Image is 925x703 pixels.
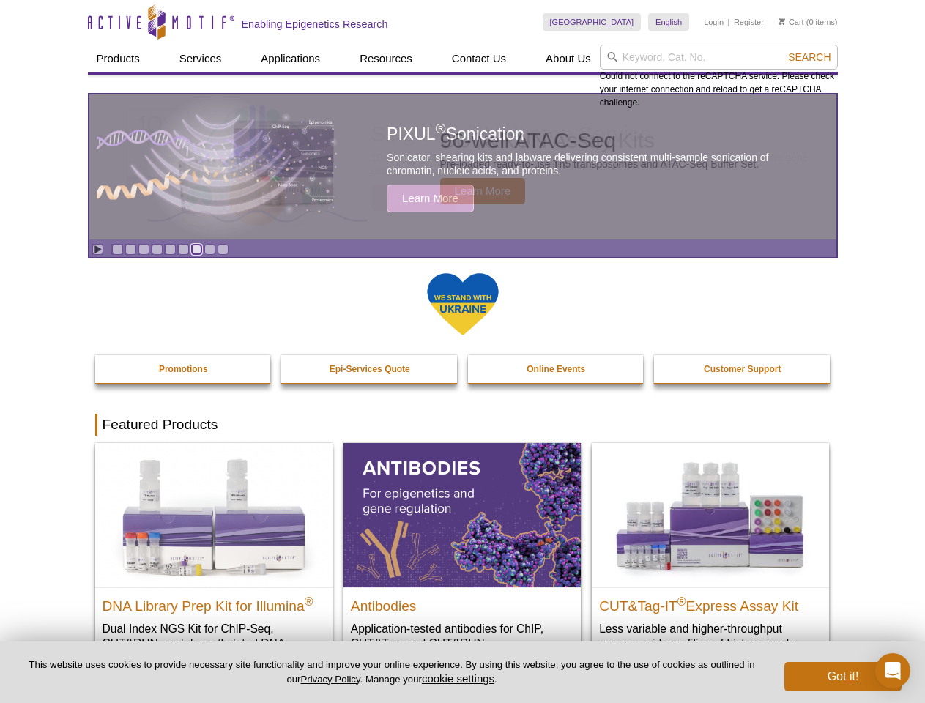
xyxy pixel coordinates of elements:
img: CUT&Tag-IT® Express Assay Kit [592,443,829,587]
div: Open Intercom Messenger [875,653,910,688]
a: Applications [252,45,329,72]
span: Search [788,51,831,63]
a: Contact Us [443,45,515,72]
a: Customer Support [654,355,831,383]
a: English [648,13,689,31]
a: Toggle autoplay [92,244,103,255]
h2: CUT&Tag-IT Express Assay Kit [599,592,822,614]
a: All Antibodies Antibodies Application-tested antibodies for ChIP, CUT&Tag, and CUT&RUN. [343,443,581,665]
a: Go to slide 8 [204,244,215,255]
img: Your Cart [779,18,785,25]
button: Got it! [784,662,902,691]
strong: Epi-Services Quote [330,364,410,374]
a: Resources [351,45,421,72]
h2: Antibodies [351,592,573,614]
a: Privacy Policy [300,674,360,685]
a: Login [704,17,724,27]
button: Search [784,51,835,64]
a: Products [88,45,149,72]
a: Go to slide 3 [138,244,149,255]
a: Go to slide 9 [218,244,229,255]
a: Register [734,17,764,27]
a: Go to slide 1 [112,244,123,255]
p: Application-tested antibodies for ChIP, CUT&Tag, and CUT&RUN. [351,621,573,651]
img: DNA Library Prep Kit for Illumina [95,443,333,587]
p: Less variable and higher-throughput genome-wide profiling of histone marks​. [599,621,822,651]
h2: Featured Products [95,414,831,436]
a: Online Events [468,355,645,383]
strong: Promotions [159,364,208,374]
a: Promotions [95,355,272,383]
a: CUT&Tag-IT® Express Assay Kit CUT&Tag-IT®Express Assay Kit Less variable and higher-throughput ge... [592,443,829,665]
a: [GEOGRAPHIC_DATA] [543,13,642,31]
strong: Customer Support [704,364,781,374]
p: Dual Index NGS Kit for ChIP-Seq, CUT&RUN, and ds methylated DNA assays. [103,621,325,666]
h2: Enabling Epigenetics Research [242,18,388,31]
div: Could not connect to the reCAPTCHA service. Please check your internet connection and reload to g... [600,45,838,109]
a: Go to slide 4 [152,244,163,255]
a: Go to slide 7 [191,244,202,255]
a: Cart [779,17,804,27]
a: Go to slide 5 [165,244,176,255]
button: cookie settings [422,672,494,685]
strong: Online Events [527,364,585,374]
a: Epi-Services Quote [281,355,458,383]
img: All Antibodies [343,443,581,587]
sup: ® [677,595,686,607]
img: We Stand With Ukraine [426,272,499,337]
input: Keyword, Cat. No. [600,45,838,70]
h2: DNA Library Prep Kit for Illumina [103,592,325,614]
li: | [728,13,730,31]
sup: ® [305,595,313,607]
li: (0 items) [779,13,838,31]
a: Go to slide 6 [178,244,189,255]
p: This website uses cookies to provide necessary site functionality and improve your online experie... [23,658,760,686]
a: Services [171,45,231,72]
a: DNA Library Prep Kit for Illumina DNA Library Prep Kit for Illumina® Dual Index NGS Kit for ChIP-... [95,443,333,680]
a: About Us [537,45,600,72]
a: Go to slide 2 [125,244,136,255]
